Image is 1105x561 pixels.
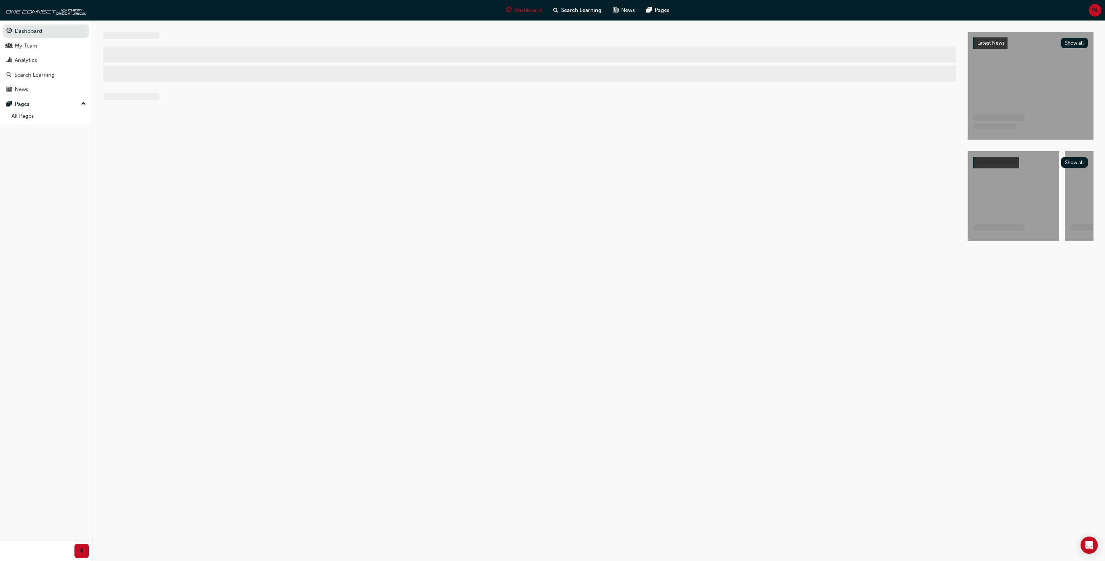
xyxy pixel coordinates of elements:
[4,3,86,17] img: oneconnect
[3,54,89,67] a: Analytics
[561,6,601,14] span: Search Learning
[6,43,12,49] span: people-icon
[500,3,547,18] a: guage-iconDashboard
[621,6,635,14] span: News
[613,6,618,15] span: news-icon
[3,83,89,96] a: News
[3,98,89,111] button: Pages
[607,3,641,18] a: news-iconNews
[14,71,55,79] div: Search Learning
[646,6,652,15] span: pages-icon
[6,72,12,78] span: search-icon
[1081,537,1098,554] div: Open Intercom Messenger
[3,68,89,82] a: Search Learning
[506,6,511,15] span: guage-icon
[641,3,675,18] a: pages-iconPages
[1061,157,1088,168] button: Show all
[79,547,85,556] span: prev-icon
[1089,4,1101,17] button: ML
[81,99,86,109] span: up-icon
[1061,38,1088,48] button: Show all
[3,23,89,98] button: DashboardMy TeamAnalyticsSearch LearningNews
[6,28,12,35] span: guage-icon
[6,86,12,93] span: news-icon
[6,101,12,108] span: pages-icon
[6,57,12,64] span: chart-icon
[977,40,1005,46] span: Latest News
[553,6,558,15] span: search-icon
[9,110,89,122] a: All Pages
[15,42,37,50] div: My Team
[973,157,1088,168] a: Show all
[514,6,542,14] span: Dashboard
[15,85,28,94] div: News
[3,39,89,53] a: My Team
[15,56,37,64] div: Analytics
[3,24,89,38] a: Dashboard
[973,37,1088,49] a: Latest NewsShow all
[15,100,29,108] div: Pages
[547,3,607,18] a: search-iconSearch Learning
[655,6,669,14] span: Pages
[1091,6,1099,14] span: ML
